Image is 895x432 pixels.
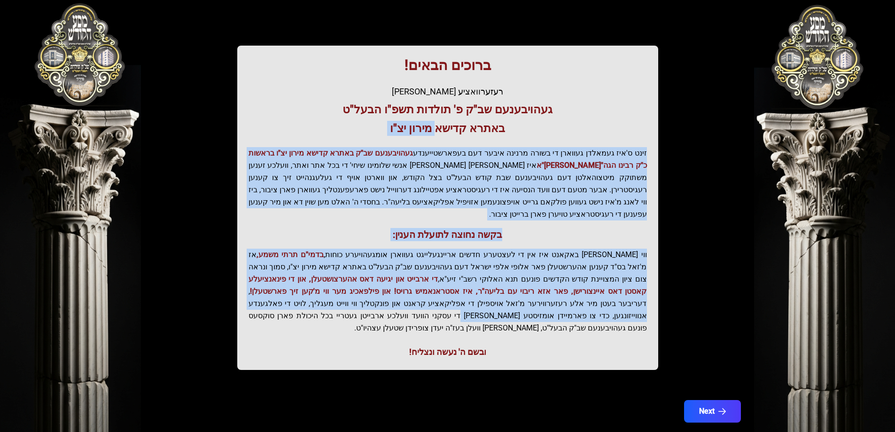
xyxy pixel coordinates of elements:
[249,346,647,359] div: ובשם ה' נעשה ונצליח!
[249,228,647,241] h3: בקשה נחוצה לתועלת הענין:
[249,249,647,334] p: ווי [PERSON_NAME] באקאנט איז אין די לעצטערע חדשים אריינגעלייגט געווארן אומגעהויערע כוחות, אז מ'זא...
[249,102,647,117] h3: געהויבענעם שב"ק פ' תולדות תשפ"ו הבעל"ט
[249,121,647,136] h3: באתרא קדישא מירון יצ"ו
[249,149,647,170] span: געהויבענעם שב"ק באתרא קדישא מירון יצ"ו בראשות כ"ק רבינו הגה"[PERSON_NAME]"א
[249,147,647,220] p: זינט ס'איז געמאלדן געווארן די בשורה מרנינה איבער דעם בעפארשטייענדע איז [PERSON_NAME] [PERSON_NAME...
[257,250,324,259] span: בדמי"ם תרתי משמע,
[249,275,647,296] span: די ארבייט און יגיעה דאס אהערצושטעלן, און די פינאנציעלע קאסטן דאס איינצורישן, פאר אזא ריבוי עם בלי...
[249,85,647,98] div: רעזערוואציע [PERSON_NAME]
[249,57,647,74] h1: ברוכים הבאים!
[684,400,741,423] button: Next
